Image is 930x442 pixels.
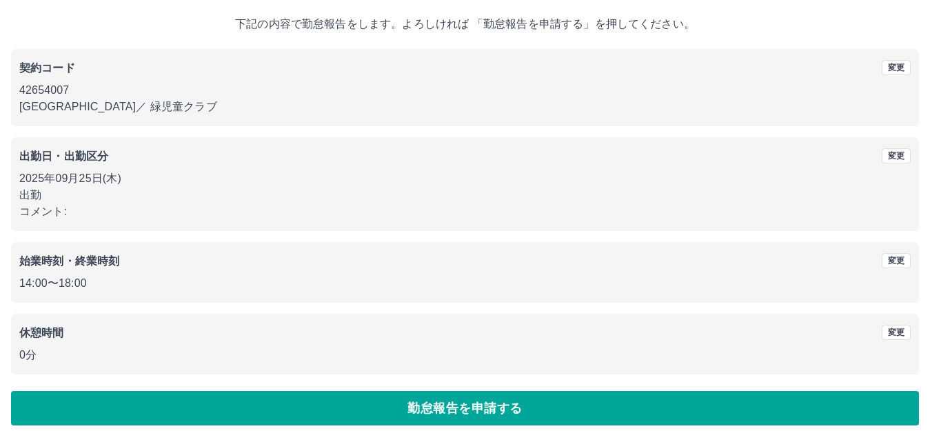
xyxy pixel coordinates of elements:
b: 始業時刻・終業時刻 [19,255,119,267]
p: 2025年09月25日(木) [19,170,911,187]
button: 変更 [882,60,911,75]
p: [GEOGRAPHIC_DATA] ／ 緑児童クラブ [19,99,911,115]
button: 変更 [882,325,911,340]
p: 14:00 〜 18:00 [19,275,911,292]
b: 休憩時間 [19,327,64,339]
p: コメント: [19,203,911,220]
button: 変更 [882,148,911,163]
p: 42654007 [19,82,911,99]
b: 契約コード [19,62,75,74]
p: 0分 [19,347,911,363]
b: 出勤日・出勤区分 [19,150,108,162]
button: 変更 [882,253,911,268]
button: 勤怠報告を申請する [11,391,919,425]
p: 下記の内容で勤怠報告をします。よろしければ 「勤怠報告を申請する」を押してください。 [11,16,919,32]
p: 出勤 [19,187,911,203]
